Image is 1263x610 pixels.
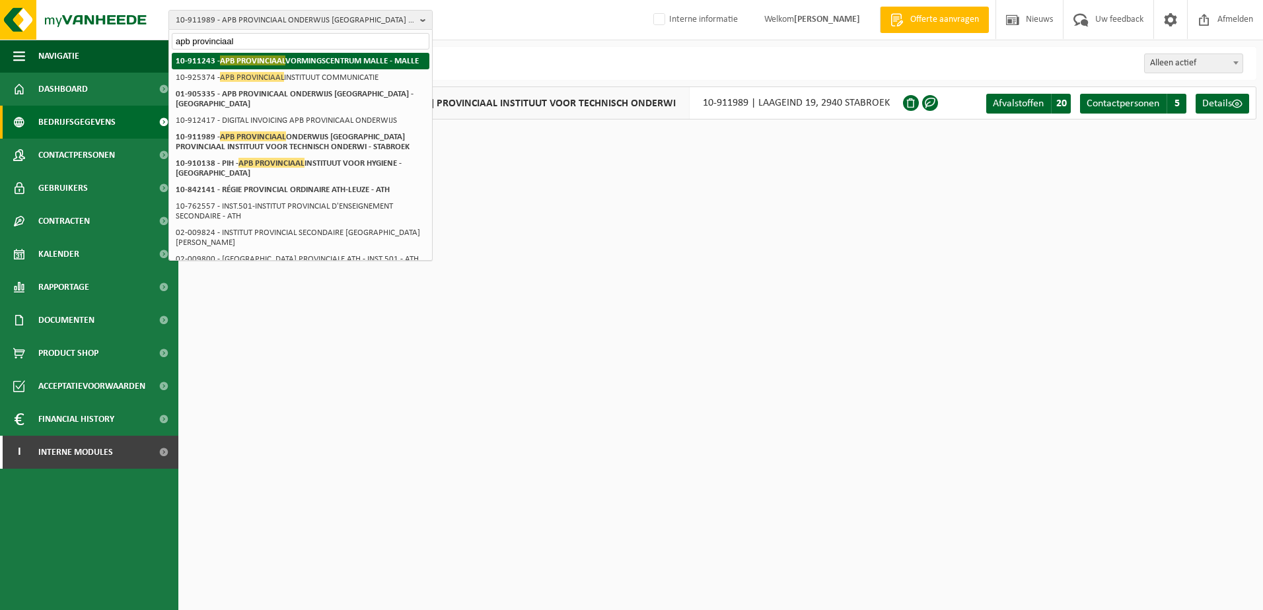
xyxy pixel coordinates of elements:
span: Dashboard [38,73,88,106]
span: Financial History [38,403,114,436]
span: APB PROVINCIAAL [220,72,284,82]
strong: 10-911243 - VORMINGSCENTRUM MALLE - MALLE [176,55,419,65]
span: Bedrijfsgegevens [38,106,116,139]
span: Offerte aanvragen [907,13,982,26]
span: Navigatie [38,40,79,73]
span: Gebruikers [38,172,88,205]
span: Documenten [38,304,94,337]
span: Contactpersonen [38,139,115,172]
strong: [PERSON_NAME] [794,15,860,24]
a: Offerte aanvragen [880,7,989,33]
li: 10-912417 - DIGITAL INVOICING APB PROVINICAAL ONDERWIJS [172,112,429,129]
li: 10-762557 - INST.501-INSTITUT PROVINCIAL D'ENSEIGNEMENT SECONDAIRE - ATH [172,198,429,224]
div: 10-911989 | LAAGEIND 19, 2940 STABROEK [185,86,903,119]
button: 10-911989 - APB PROVINCIAAL ONDERWIJS [GEOGRAPHIC_DATA] PROVINCIAAL INSTITUUT VOOR TECHNISCH ONDE... [168,10,433,30]
li: 02-009824 - INSTITUT PROVINCIAL SECONDAIRE [GEOGRAPHIC_DATA][PERSON_NAME] [172,224,429,251]
span: APB PROVINCIAAL [220,131,286,141]
li: 02-009800 - [GEOGRAPHIC_DATA] PROVINCIALE ATH - INST 501 - ATH [172,251,429,267]
span: Contracten [38,205,90,238]
span: Details [1202,98,1232,109]
li: 10-911989 - ONDERWIJS [GEOGRAPHIC_DATA] PROVINCIAAL INSTITUUT VOOR TECHNISCH ONDERWI - STABROEK [172,129,429,155]
span: APB PROVINCIAAL [238,158,305,168]
span: 10-911989 - APB PROVINCIAAL ONDERWIJS [GEOGRAPHIC_DATA] PROVINCIAAL INSTITUUT VOOR TECHNISCH ONDE... [176,11,415,30]
span: Interne modules [38,436,113,469]
span: 20 [1051,94,1071,114]
strong: 10-842141 - RÉGIE PROVINCIAL ORDINAIRE ATH-LEUZE - ATH [176,186,390,194]
span: Product Shop [38,337,98,370]
span: Alleen actief [1145,54,1243,73]
span: Rapportage [38,271,89,304]
strong: 01-905335 - APB PROVINICAAL ONDERWIJS [GEOGRAPHIC_DATA] - [GEOGRAPHIC_DATA] [176,90,414,108]
span: 5 [1167,94,1186,114]
span: Acceptatievoorwaarden [38,370,145,403]
label: Interne informatie [651,10,738,30]
a: Afvalstoffen 20 [986,94,1071,114]
span: I [13,436,25,469]
span: Kalender [38,238,79,271]
a: Contactpersonen 5 [1080,94,1186,114]
strong: 10-910138 - PIH - INSTITUUT VOOR HYGIENE - [GEOGRAPHIC_DATA] [176,158,402,178]
span: APB PROVINCIAAL ONDERWIJS [GEOGRAPHIC_DATA] PROVINCIAAL INSTITUUT VOOR TECHNISCH ONDERWI [186,87,690,119]
span: APB PROVINCIAAL [220,55,285,65]
span: Afvalstoffen [993,98,1044,109]
span: Contactpersonen [1087,98,1159,109]
a: Details [1196,94,1249,114]
li: 10-925374 - INSTITUUT COMMUNICATIE [172,69,429,86]
span: Alleen actief [1144,53,1243,73]
input: Zoeken naar gekoppelde vestigingen [172,33,429,50]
